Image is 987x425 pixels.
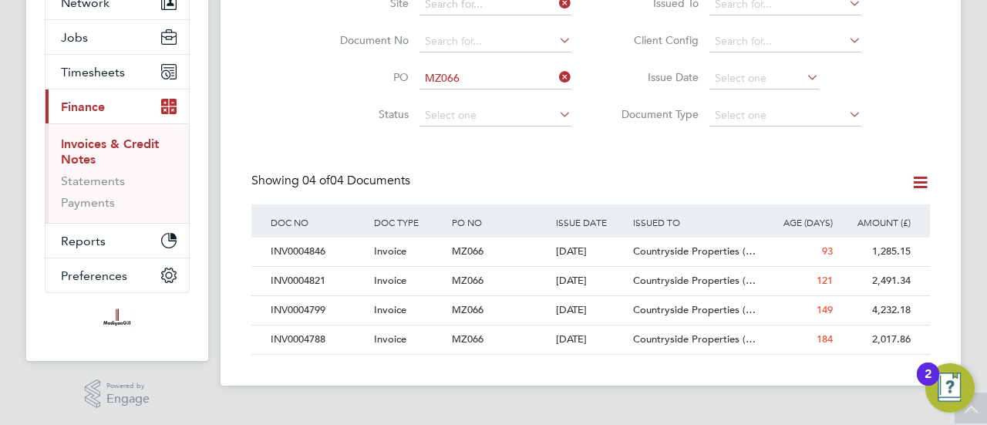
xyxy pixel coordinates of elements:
[837,296,915,325] div: 4,232.18
[267,325,370,354] div: INV0004788
[251,173,413,189] div: Showing
[633,245,756,258] span: Countryside Properties (…
[448,204,551,240] div: PO NO
[709,68,819,89] input: Select one
[452,274,483,287] span: MZ066
[370,204,448,240] div: DOC TYPE
[45,55,189,89] button: Timesheets
[633,332,756,346] span: Countryside Properties (…
[61,174,125,188] a: Statements
[61,268,127,283] span: Preferences
[552,296,630,325] div: [DATE]
[552,325,630,354] div: [DATE]
[837,204,915,240] div: AMOUNT (£)
[61,65,125,79] span: Timesheets
[374,332,406,346] span: Invoice
[822,245,833,258] span: 93
[610,33,699,47] label: Client Config
[267,267,370,295] div: INV0004821
[302,173,410,188] span: 04 Documents
[419,105,571,126] input: Select one
[419,31,571,52] input: Search for...
[817,274,833,287] span: 121
[759,204,837,240] div: AGE (DAYS)
[320,107,409,121] label: Status
[45,224,189,258] button: Reports
[925,363,975,413] button: Open Resource Center, 2 new notifications
[629,204,759,240] div: ISSUED TO
[552,267,630,295] div: [DATE]
[610,70,699,84] label: Issue Date
[61,30,88,45] span: Jobs
[374,245,406,258] span: Invoice
[452,303,483,316] span: MZ066
[837,267,915,295] div: 2,491.34
[267,204,370,240] div: DOC NO
[267,296,370,325] div: INV0004799
[633,303,756,316] span: Countryside Properties (…
[552,238,630,266] div: [DATE]
[374,274,406,287] span: Invoice
[817,303,833,316] span: 149
[45,20,189,54] button: Jobs
[61,234,106,248] span: Reports
[320,70,409,84] label: PO
[85,379,150,409] a: Powered byEngage
[45,258,189,292] button: Preferences
[45,123,189,223] div: Finance
[709,31,861,52] input: Search for...
[817,332,833,346] span: 184
[610,107,699,121] label: Document Type
[45,309,190,333] a: Go to home page
[925,374,931,394] div: 2
[709,105,861,126] input: Select one
[452,332,483,346] span: MZ066
[552,204,630,240] div: ISSUE DATE
[61,100,105,114] span: Finance
[633,274,756,287] span: Countryside Properties (…
[61,195,115,210] a: Payments
[320,33,409,47] label: Document No
[45,89,189,123] button: Finance
[106,393,150,406] span: Engage
[99,309,134,333] img: madigangill-logo-retina.png
[837,238,915,266] div: 1,285.15
[302,173,330,188] span: 04 of
[837,325,915,354] div: 2,017.86
[419,68,571,89] input: Search for...
[374,303,406,316] span: Invoice
[106,379,150,393] span: Powered by
[267,238,370,266] div: INV0004846
[452,245,483,258] span: MZ066
[61,137,159,167] a: Invoices & Credit Notes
